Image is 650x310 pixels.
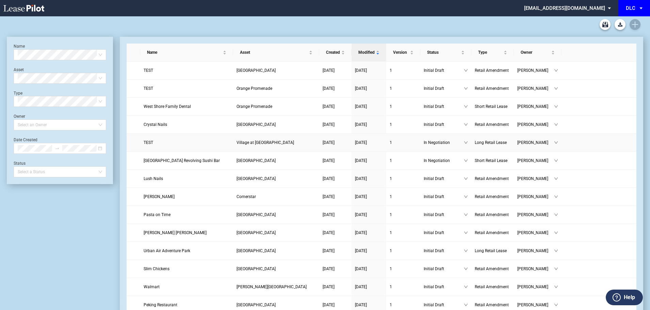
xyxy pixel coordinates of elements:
[424,85,464,92] span: Initial Draft
[240,49,308,56] span: Asset
[144,121,230,128] a: Crystal Nails
[237,194,256,199] span: Cornerstar
[144,248,190,253] span: Urban Air Adventure Park
[424,265,464,272] span: Initial Draft
[237,104,272,109] span: Orange Promenade
[475,230,509,235] span: Retail Amendment
[554,195,558,199] span: down
[355,266,367,271] span: [DATE]
[323,284,335,289] span: [DATE]
[323,211,348,218] a: [DATE]
[390,103,417,110] a: 1
[390,301,417,308] a: 1
[323,247,348,254] a: [DATE]
[144,158,220,163] span: Shinjuku Station Revolving Sushi Bar
[390,121,417,128] a: 1
[144,301,230,308] a: Peking Restaurant
[554,249,558,253] span: down
[517,85,554,92] span: [PERSON_NAME]
[390,139,417,146] a: 1
[475,158,507,163] span: Short Retail Lease
[144,122,167,127] span: Crystal Nails
[237,248,276,253] span: Imperial Plaza
[14,91,22,96] label: Type
[554,177,558,181] span: down
[390,230,392,235] span: 1
[517,139,554,146] span: [PERSON_NAME]
[355,175,383,182] a: [DATE]
[475,140,507,145] span: Long Retail Lease
[554,123,558,127] span: down
[237,157,316,164] a: [GEOGRAPHIC_DATA]
[144,104,191,109] span: West Shore Family Dental
[237,229,316,236] a: [GEOGRAPHIC_DATA]
[355,85,383,92] a: [DATE]
[323,266,335,271] span: [DATE]
[355,193,383,200] a: [DATE]
[144,193,230,200] a: [PERSON_NAME]
[606,290,643,305] button: Help
[237,266,276,271] span: Spring Creek Centre
[390,158,392,163] span: 1
[144,67,230,74] a: TEST
[237,68,276,73] span: College Plaza
[390,266,392,271] span: 1
[475,212,509,217] span: Retail Amendment
[517,67,554,74] span: [PERSON_NAME]
[464,303,468,307] span: down
[144,157,230,164] a: [GEOGRAPHIC_DATA] Revolving Sushi Bar
[323,229,348,236] a: [DATE]
[14,44,25,49] label: Name
[237,247,316,254] a: [GEOGRAPHIC_DATA]
[144,265,230,272] a: Slim Chickens
[323,104,335,109] span: [DATE]
[517,175,554,182] span: [PERSON_NAME]
[237,175,316,182] a: [GEOGRAPHIC_DATA]
[355,212,367,217] span: [DATE]
[237,211,316,218] a: [GEOGRAPHIC_DATA]
[464,213,468,217] span: down
[475,121,510,128] a: Retail Amendment
[424,103,464,110] span: Initial Draft
[424,301,464,308] span: Initial Draft
[355,104,367,109] span: [DATE]
[355,67,383,74] a: [DATE]
[424,211,464,218] span: Initial Draft
[323,175,348,182] a: [DATE]
[14,114,25,119] label: Owner
[615,19,625,30] button: Download Blank Form
[355,86,367,91] span: [DATE]
[55,146,60,151] span: to
[390,67,417,74] a: 1
[237,103,316,110] a: Orange Promenade
[464,267,468,271] span: down
[424,283,464,290] span: Initial Draft
[390,283,417,290] a: 1
[352,44,386,62] th: Modified
[237,283,316,290] a: [PERSON_NAME][GEOGRAPHIC_DATA]
[144,229,230,236] a: [PERSON_NAME] [PERSON_NAME]
[237,176,276,181] span: Spring Creek Centre
[237,121,316,128] a: [GEOGRAPHIC_DATA]
[323,121,348,128] a: [DATE]
[323,158,335,163] span: [DATE]
[355,140,367,145] span: [DATE]
[237,230,276,235] span: Danada Square West
[319,44,352,62] th: Created
[554,141,558,145] span: down
[323,139,348,146] a: [DATE]
[355,211,383,218] a: [DATE]
[237,265,316,272] a: [GEOGRAPHIC_DATA]
[390,303,392,307] span: 1
[475,248,507,253] span: Long Retail Lease
[464,195,468,199] span: down
[326,49,340,56] span: Created
[390,86,392,91] span: 1
[464,177,468,181] span: down
[475,265,510,272] a: Retail Amendment
[424,193,464,200] span: Initial Draft
[390,229,417,236] a: 1
[427,49,460,56] span: Status
[424,67,464,74] span: Initial Draft
[475,86,509,91] span: Retail Amendment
